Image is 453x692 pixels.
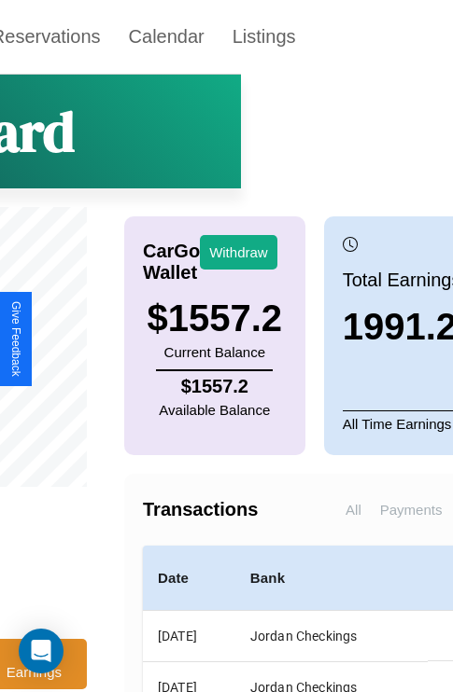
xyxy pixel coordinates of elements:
[235,611,429,662] th: Jordan Checkings
[159,376,270,397] h4: $ 1557.2
[341,492,366,527] p: All
[219,17,310,56] a: Listings
[115,17,219,56] a: Calendar
[159,397,270,422] p: Available Balance
[143,499,336,520] h4: Transactions
[143,241,200,284] h4: CarGo Wallet
[148,339,283,365] p: Current Balance
[158,567,220,589] h4: Date
[143,611,235,662] th: [DATE]
[9,301,22,377] div: Give Feedback
[250,567,414,589] h4: Bank
[200,235,277,270] button: Withdraw
[19,629,64,673] div: Open Intercom Messenger
[148,298,283,339] h3: $ 1557.2
[375,492,447,527] p: Payments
